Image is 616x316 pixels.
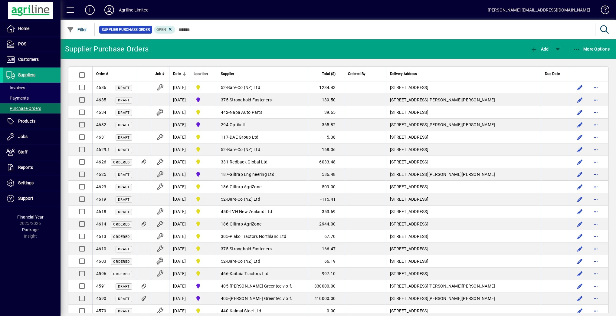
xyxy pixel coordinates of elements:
button: Edit [575,120,585,130]
span: 4613 [96,234,106,239]
span: Gore [194,171,213,178]
div: Location [194,71,213,77]
span: 4603 [96,259,106,264]
span: Job # [155,71,164,77]
button: Edit [575,145,585,154]
a: Knowledge Base [596,1,608,21]
td: [STREET_ADDRESS] [386,243,541,255]
span: 4629.1 [96,147,110,152]
span: Draft [118,210,130,214]
span: Ordered [113,235,130,239]
td: [STREET_ADDRESS] [386,131,541,143]
td: [STREET_ADDRESS][PERSON_NAME][PERSON_NAME] [386,94,541,106]
button: Edit [575,194,585,204]
button: Edit [575,83,585,92]
span: 4619 [96,197,106,202]
span: Support [18,196,33,201]
div: Date [173,71,186,77]
span: DAE Group Ltd [230,135,258,140]
button: Profile [100,5,119,15]
span: Gore [194,282,213,290]
span: Draft [118,297,130,301]
span: Draft [118,173,130,177]
td: - [217,143,308,156]
span: 405 [221,284,228,288]
td: [DATE] [169,143,190,156]
td: [DATE] [169,119,190,131]
span: Purchase Orders [6,106,41,111]
td: [DATE] [169,218,190,230]
span: Dargaville [194,183,213,190]
td: - [217,268,308,280]
span: Date [173,71,181,77]
span: 4635 [96,97,106,102]
button: More options [591,244,601,254]
span: 186 [221,184,228,189]
td: 166.47 [308,243,344,255]
td: [STREET_ADDRESS][PERSON_NAME][PERSON_NAME] [386,280,541,292]
button: Add [529,44,550,54]
button: More options [591,269,601,278]
td: [STREET_ADDRESS] [386,218,541,230]
button: Edit [575,157,585,167]
span: 4632 [96,122,106,127]
span: Draft [118,285,130,288]
span: Dargaville [194,84,213,91]
button: More options [591,120,601,130]
span: 52 [221,85,226,90]
button: More options [591,256,601,266]
a: Staff [3,145,61,160]
span: Location [194,71,208,77]
span: Gore [194,295,213,302]
span: Ordered By [348,71,365,77]
div: Agriline Limited [119,5,149,15]
div: Order # [96,71,132,77]
span: Dargaville [194,109,213,116]
button: More options [591,306,601,316]
span: Bare-Co (NZ) Ltd [227,197,260,202]
span: 4590 [96,296,106,301]
button: Edit [575,244,585,254]
td: - [217,243,308,255]
button: More options [591,95,601,105]
span: 4596 [96,271,106,276]
button: Edit [575,256,585,266]
span: Gore [194,96,213,104]
span: Reports [18,165,33,170]
td: -115.41 [308,193,344,206]
span: Draft [118,247,130,251]
a: Invoices [3,83,61,93]
button: Edit [575,281,585,291]
span: 331 [221,160,228,164]
span: Redback Global Ltd [230,160,268,164]
button: Edit [575,170,585,179]
td: [STREET_ADDRESS][PERSON_NAME][PERSON_NAME] [386,292,541,305]
button: More options [591,219,601,229]
a: Products [3,114,61,129]
span: 466 [221,271,228,276]
span: Dargaville [194,233,213,240]
span: [PERSON_NAME] Greentec v.o.f. [230,296,292,301]
span: Supplier Purchase Order [102,27,150,33]
span: Payments [6,96,29,100]
button: More options [591,145,601,154]
td: [DATE] [169,94,190,106]
button: Edit [575,294,585,303]
td: [STREET_ADDRESS] [386,193,541,206]
td: [STREET_ADDRESS] [386,156,541,168]
td: - [217,181,308,193]
td: - [217,106,308,119]
span: Dargaville [194,158,213,166]
button: Edit [575,207,585,216]
span: [PERSON_NAME] Greentec v.o.f. [230,284,292,288]
td: 586.48 [308,168,344,181]
span: POS [18,41,26,46]
td: - [217,131,308,143]
span: Total ($) [322,71,336,77]
td: - [217,119,308,131]
span: Giltrap AgriZone [230,222,261,226]
span: 4591 [96,284,106,288]
td: [DATE] [169,156,190,168]
span: Invoices [6,85,25,90]
td: 365.82 [308,119,344,131]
